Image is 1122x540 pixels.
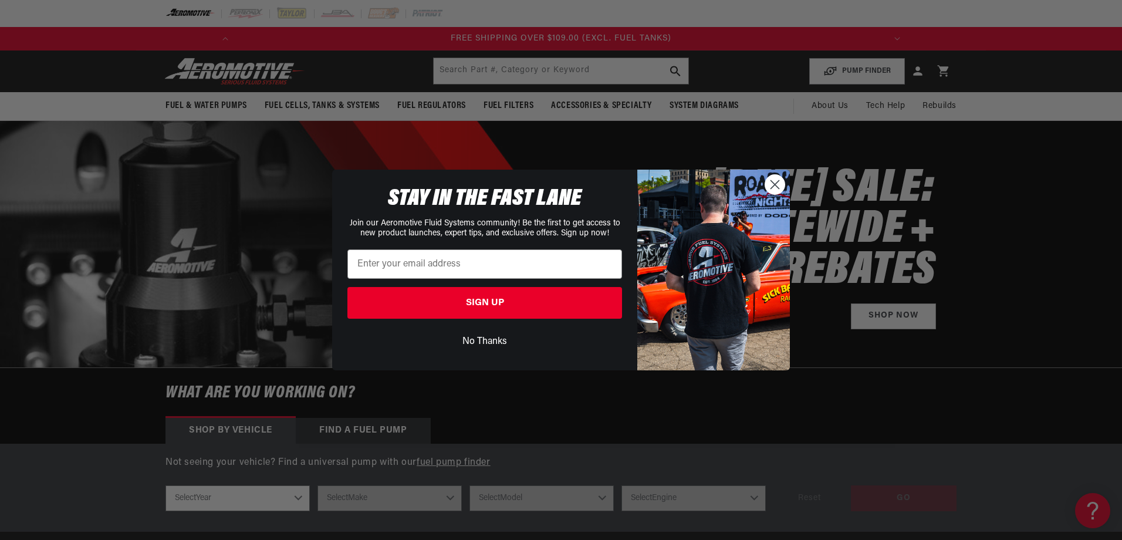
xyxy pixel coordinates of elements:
[347,249,622,279] input: Enter your email address
[388,187,582,211] span: STAY IN THE FAST LANE
[765,174,785,195] button: Close dialog
[350,219,620,238] span: Join our Aeromotive Fluid Systems community! Be the first to get access to new product launches, ...
[347,330,622,353] button: No Thanks
[637,170,790,370] img: 9278e0a8-2f18-4465-98b4-5c473baabe7a.jpeg
[347,287,622,319] button: SIGN UP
